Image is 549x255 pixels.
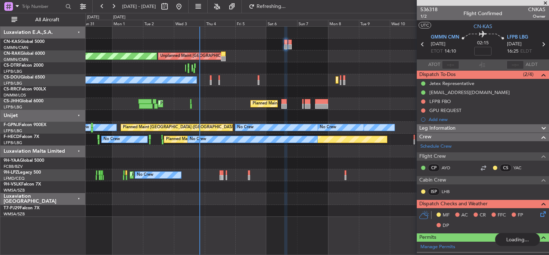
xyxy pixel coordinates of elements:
[4,75,20,80] span: CS-DOU
[507,48,518,55] span: 16:25
[137,170,153,180] div: No Crew
[428,61,440,68] span: ATOT
[4,170,41,175] a: 9H-LPZLegacy 500
[4,123,19,127] span: F-GPNJ
[442,188,458,195] a: LHB
[338,75,451,85] div: Planned Maint [GEOGRAPHIC_DATA] ([GEOGRAPHIC_DATA])
[4,170,18,175] span: 9H-LPZ
[474,23,492,30] span: CN-KAS
[520,48,532,55] span: ELDT
[4,52,20,56] span: CN-RAK
[4,182,41,187] a: 9H-VSLKFalcon 7X
[266,20,297,26] div: Sat 6
[4,211,25,217] a: WMSA/SZB
[463,10,502,17] div: Flight Confirmed
[442,165,458,171] a: AYO
[160,51,278,62] div: Unplanned Maint [GEOGRAPHIC_DATA] ([GEOGRAPHIC_DATA])
[22,1,63,12] input: Trip Number
[419,233,436,242] span: Permits
[132,170,212,180] div: Planned Maint Nice ([GEOGRAPHIC_DATA])
[4,123,46,127] a: F-GPNJFalcon 900EX
[419,124,456,133] span: Leg Information
[428,188,440,196] div: ISP
[4,75,45,80] a: CS-DOUGlobal 6500
[507,41,522,48] span: [DATE]
[328,20,359,26] div: Mon 8
[431,41,446,48] span: [DATE]
[4,206,40,210] a: T7-PJ29Falcon 7X
[190,134,206,145] div: No Crew
[429,89,510,95] div: [EMAIL_ADDRESS][DOMAIN_NAME]
[443,212,449,219] span: MF
[4,158,44,163] a: 9H-YAAGlobal 5000
[4,135,19,139] span: F-HECD
[419,152,446,161] span: Flight Crew
[235,20,266,26] div: Fri 5
[4,99,43,103] a: CS-JHHGlobal 6000
[123,122,236,133] div: Planned Maint [GEOGRAPHIC_DATA] ([GEOGRAPHIC_DATA])
[4,176,24,181] a: LFMD/CEQ
[518,212,523,219] span: FP
[419,71,456,79] span: Dispatch To-Dos
[160,98,273,109] div: Planned Maint [GEOGRAPHIC_DATA] ([GEOGRAPHIC_DATA])
[174,20,205,26] div: Wed 3
[4,206,20,210] span: T7-PJ29
[4,57,28,62] a: GMMN/CMN
[113,14,125,21] div: [DATE]
[419,133,432,141] span: Crew
[429,80,474,86] div: Jetex Representative
[320,122,336,133] div: No Crew
[359,20,390,26] div: Tue 9
[477,40,489,47] span: 02:15
[431,34,459,41] span: GMMN CMN
[205,20,236,26] div: Thu 4
[513,165,530,171] a: YAC
[4,104,22,110] a: LFPB/LBG
[428,164,440,172] div: CP
[4,188,25,193] a: WMSA/SZB
[390,20,421,26] div: Wed 10
[480,212,486,219] span: CR
[528,13,545,19] span: Owner
[526,61,538,68] span: ALDT
[500,164,512,172] div: CS
[143,20,174,26] div: Tue 2
[461,212,468,219] span: AC
[4,93,26,98] a: DNMM/LOS
[4,99,19,103] span: CS-JHH
[4,52,45,56] a: CN-RAKGlobal 6000
[420,243,455,251] a: Manage Permits
[420,13,438,19] span: 1/2
[4,87,19,91] span: CS-RRC
[256,4,286,9] span: Refreshing...
[429,107,461,113] div: GPU REQUEST
[4,63,19,68] span: CS-DTR
[4,69,22,74] a: LFPB/LBG
[4,164,23,169] a: FCBB/BZV
[166,134,279,145] div: Planned Maint [GEOGRAPHIC_DATA] ([GEOGRAPHIC_DATA])
[112,20,143,26] div: Mon 1
[4,128,22,134] a: LFPB/LBG
[420,143,452,150] a: Schedule Crew
[4,63,43,68] a: CS-DTRFalcon 2000
[4,81,22,86] a: LFPB/LBG
[81,20,112,26] div: Sun 31
[523,71,534,78] span: (2/4)
[431,48,443,55] span: ETOT
[237,122,254,133] div: No Crew
[19,17,76,22] span: All Aircraft
[419,176,446,184] span: Cabin Crew
[4,40,45,44] a: CN-KASGlobal 5000
[4,45,28,50] a: GMMN/CMN
[429,98,451,104] div: LFPB FBO
[419,22,431,28] button: UTC
[4,135,39,139] a: F-HECDFalcon 7X
[253,98,366,109] div: Planned Maint [GEOGRAPHIC_DATA] ([GEOGRAPHIC_DATA])
[4,158,20,163] span: 9H-YAA
[420,6,438,13] span: 536318
[495,233,540,246] div: Loading...
[87,14,99,21] div: [DATE]
[443,222,449,229] span: DP
[442,61,459,69] input: --:--
[4,140,22,146] a: LFPB/LBG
